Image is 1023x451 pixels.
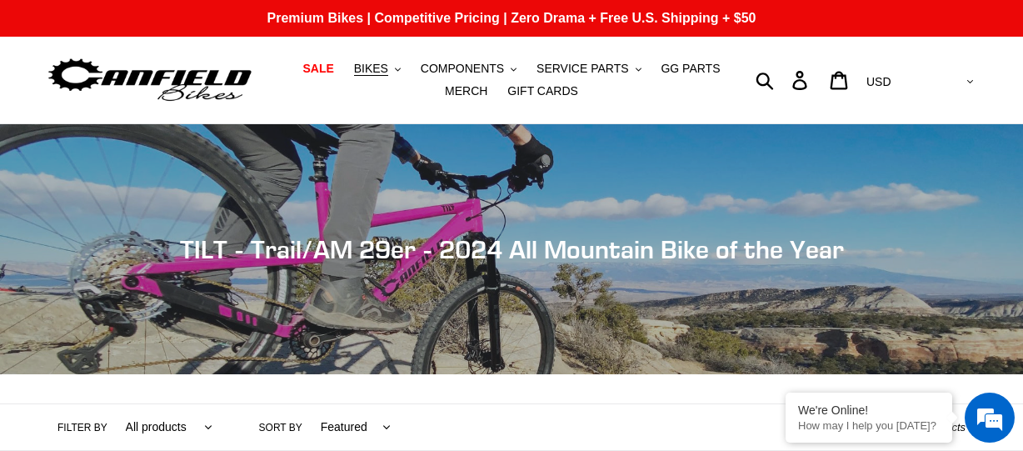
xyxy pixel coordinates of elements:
[259,420,302,435] label: Sort by
[46,54,254,107] img: Canfield Bikes
[536,62,628,76] span: SERVICE PARTS
[499,80,586,103] a: GIFT CARDS
[57,420,107,435] label: Filter by
[798,403,940,417] div: We're Online!
[507,84,578,98] span: GIFT CARDS
[354,62,388,76] span: BIKES
[437,80,496,103] a: MERCH
[445,84,487,98] span: MERCH
[652,58,728,80] a: GG PARTS
[180,234,844,264] span: TILT - Trail/AM 29er - 2024 All Mountain Bike of the Year
[294,58,342,80] a: SALE
[421,62,504,76] span: COMPONENTS
[528,58,649,80] button: SERVICE PARTS
[661,62,720,76] span: GG PARTS
[798,419,940,432] p: How may I help you today?
[412,58,525,80] button: COMPONENTS
[346,58,409,80] button: BIKES
[302,62,333,76] span: SALE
